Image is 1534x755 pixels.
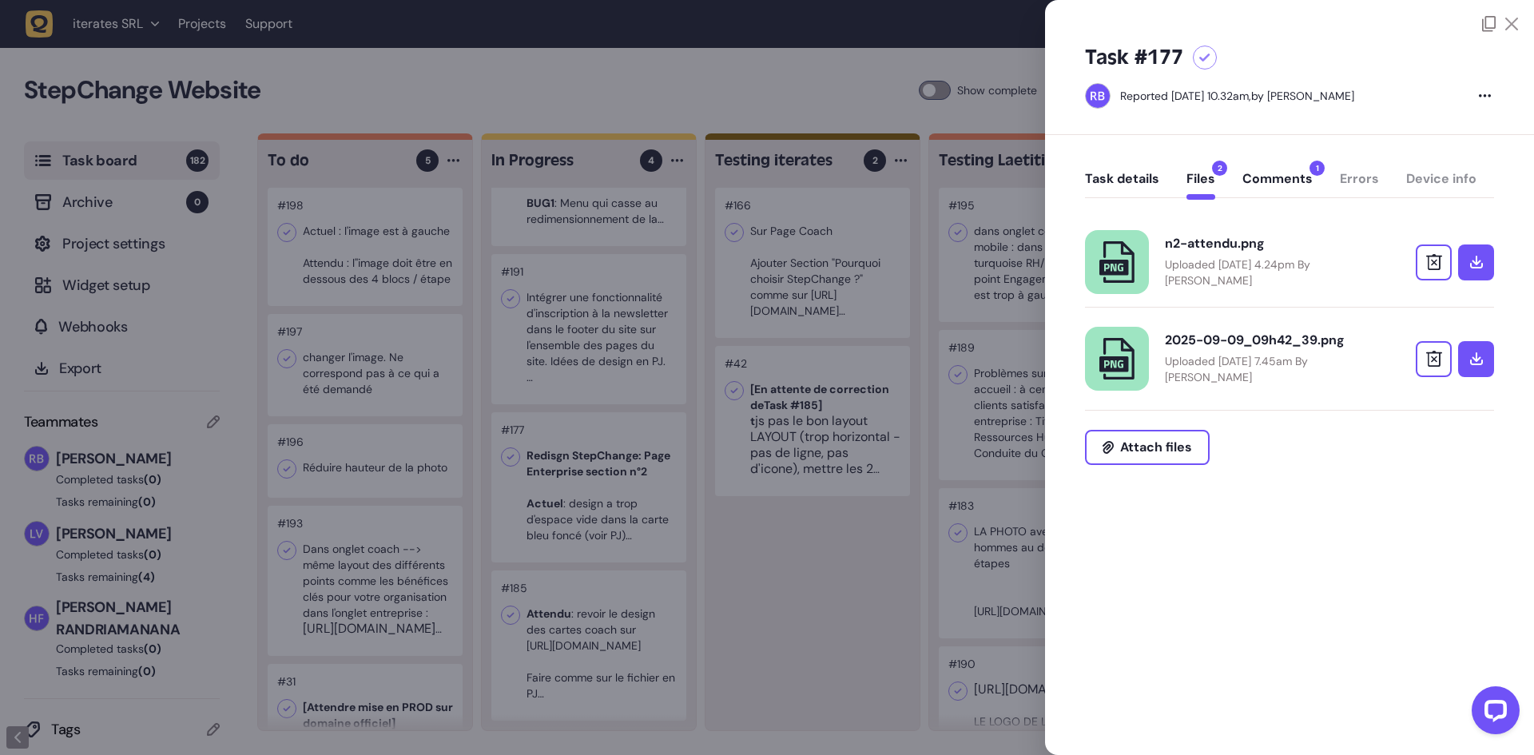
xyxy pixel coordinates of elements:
[1085,430,1210,465] button: Attach files
[1165,332,1373,348] div: 2025-09-09_09h42_39.png
[1165,353,1373,385] p: Uploaded [DATE] 7.45am By [PERSON_NAME]
[1120,89,1251,103] div: Reported [DATE] 10.32am,
[1085,45,1183,70] h5: Task #177
[1085,230,1149,294] a: n2-attendu.png
[1085,171,1159,200] button: Task details
[1165,256,1373,288] p: Uploaded [DATE] 4.24pm By [PERSON_NAME]
[1165,236,1373,288] a: n2-attendu.pngUploaded [DATE] 4.24pm By [PERSON_NAME]
[1120,88,1354,104] div: by [PERSON_NAME]
[1086,84,1110,108] img: Rodolphe Balay
[1309,161,1325,176] span: 1
[1165,236,1373,252] div: n2-attendu.png
[1120,441,1192,454] span: Attach files
[1212,161,1227,176] span: 2
[1085,327,1149,391] a: 2025-09-09_09h42_39.png
[1165,332,1373,385] a: 2025-09-09_09h42_39.pngUploaded [DATE] 7.45am By [PERSON_NAME]
[1242,171,1313,200] button: Comments
[1186,171,1215,200] button: Files
[1459,680,1526,747] iframe: LiveChat chat widget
